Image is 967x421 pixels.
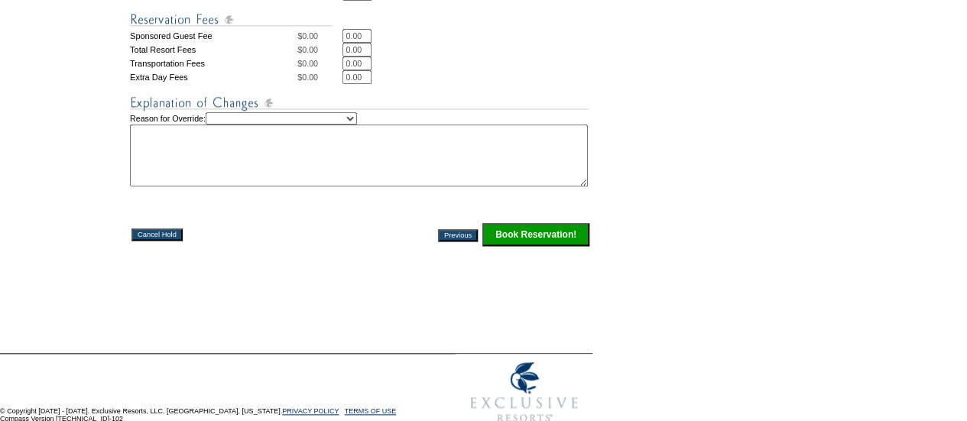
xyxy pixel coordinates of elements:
[130,43,297,57] td: Total Resort Fees
[130,70,297,84] td: Extra Day Fees
[130,112,591,186] td: Reason for Override:
[130,10,333,29] img: Reservation Fees
[130,57,297,70] td: Transportation Fees
[297,43,342,57] td: $
[297,29,342,43] td: $
[130,93,589,112] img: Explanation of Changes
[438,229,478,241] input: Previous
[302,31,318,40] span: 0.00
[302,59,318,68] span: 0.00
[297,70,342,84] td: $
[302,45,318,54] span: 0.00
[130,29,297,43] td: Sponsored Guest Fee
[131,228,183,241] input: Cancel Hold
[345,407,397,415] a: TERMS OF USE
[302,73,318,82] span: 0.00
[297,57,342,70] td: $
[282,407,339,415] a: PRIVACY POLICY
[482,223,589,246] input: Click this button to finalize your reservation.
